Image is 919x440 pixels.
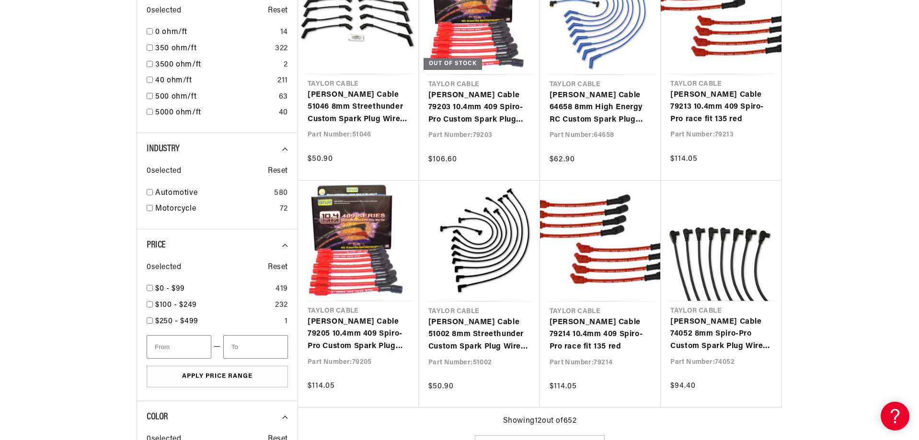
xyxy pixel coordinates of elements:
span: $250 - $499 [155,317,198,325]
div: 40 [279,107,288,119]
div: 419 [276,283,288,295]
a: 40 ohm/ft [155,75,274,87]
button: Apply Price Range [147,366,288,387]
span: $0 - $99 [155,285,185,293]
span: Reset [268,165,288,178]
div: 211 [277,75,288,87]
span: 0 selected [147,261,181,274]
div: 72 [280,203,288,215]
a: 350 ohm/ft [155,43,271,55]
span: Showing 12 out of 652 [503,415,577,428]
div: 322 [275,43,288,55]
a: [PERSON_NAME] Cable 64658 8mm High Energy RC Custom Spark Plug Wires 8 cyl blue [550,90,652,126]
span: Reset [268,261,288,274]
span: 0 selected [147,5,181,17]
a: [PERSON_NAME] Cable 79213 10.4mm 409 Spiro-Pro race fit 135 red [670,89,772,126]
a: [PERSON_NAME] Cable 79214 10.4mm 409 Spiro-Pro race fit 135 red [550,316,652,353]
span: — [214,341,221,353]
div: 580 [274,187,288,200]
a: [PERSON_NAME] Cable 51002 8mm Streethunder Custom Spark Plug Wires 8 cyl black [428,316,530,353]
div: 232 [275,299,288,312]
a: 5000 ohm/ft [155,107,275,119]
span: $100 - $249 [155,301,197,309]
a: [PERSON_NAME] Cable 79203 10.4mm 409 Spiro-Pro Custom Spark Plug Wires red [428,90,530,126]
a: 3500 ohm/ft [155,59,280,71]
div: 14 [280,26,288,39]
a: 0 ohm/ft [155,26,276,39]
a: [PERSON_NAME] Cable 74052 8mm Spiro-Pro Custom Spark Plug Wires 8 cyl black [670,316,772,353]
a: 500 ohm/ft [155,91,275,103]
span: Reset [268,5,288,17]
a: [PERSON_NAME] Cable 79205 10.4mm 409 Spiro-Pro Custom Spark Plug Wires red [308,316,409,353]
a: [PERSON_NAME] Cable 51046 8mm Streethunder Custom Spark Plug Wires 8 cyl 11in 135 black [308,89,409,126]
a: Automotive [155,187,270,200]
div: 63 [279,91,288,103]
span: Color [147,412,168,422]
span: Price [147,240,166,250]
span: Industry [147,144,180,154]
a: Motorcycle [155,203,276,215]
input: To [223,335,288,359]
span: 0 selected [147,165,181,178]
input: From [147,335,211,359]
div: 2 [284,59,288,71]
div: 1 [285,316,288,328]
